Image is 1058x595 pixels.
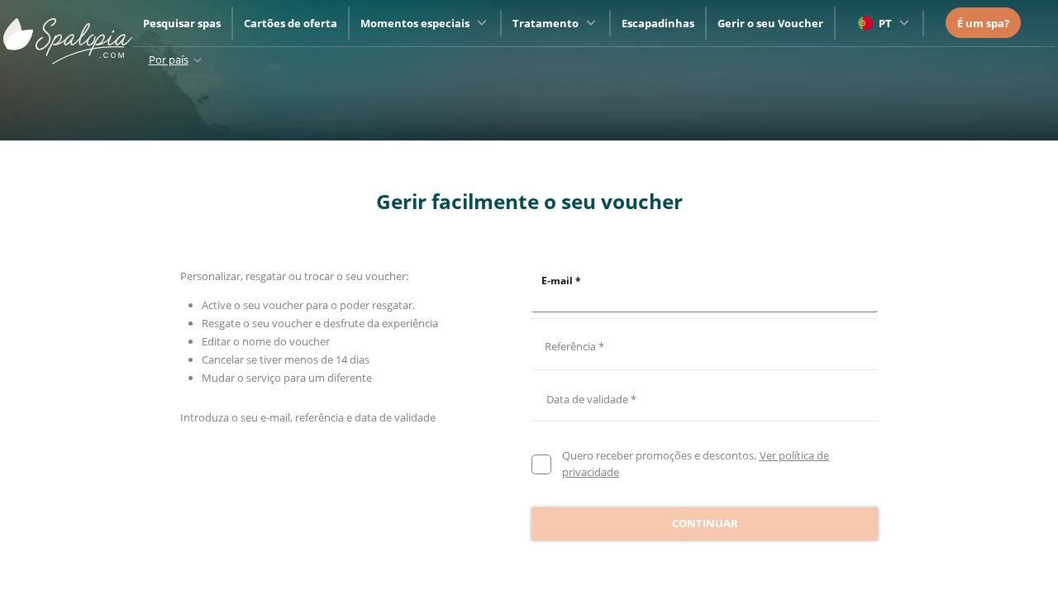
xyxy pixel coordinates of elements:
a: Cartões de oferta [244,16,337,31]
a: Escapadinhas [622,16,694,31]
a: Pesquisar spas [143,16,221,31]
span: Mudar o serviço para um diferente [202,370,372,385]
span: Gerir facilmente o seu voucher [376,188,683,215]
span: Introduza o seu e-mail, referência e data de validade [180,410,436,425]
span: É um spa? [957,16,1009,31]
span: Editar o nome do voucher [202,334,330,349]
a: Gerir o seu Voucher [717,16,823,31]
span: Quero receber promoções e descontos. [562,448,756,463]
span: Active o seu voucher para o poder resgatar. [202,297,415,312]
button: Continuar [531,507,878,540]
span: Cancelar se tiver menos de 14 dias [202,352,369,367]
img: ImgLogoSpalopia.BvClDcEz.svg [3,2,132,64]
a: É um spa? [957,14,1009,32]
span: Continuar [672,516,738,532]
span: Por país [149,52,188,67]
span: Personalizar, resgatar ou trocar o seu voucher: [180,269,408,283]
span: Resgate o seu voucher e desfrute da experiência [202,316,438,331]
a: Ver política de privacidade [562,448,828,479]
